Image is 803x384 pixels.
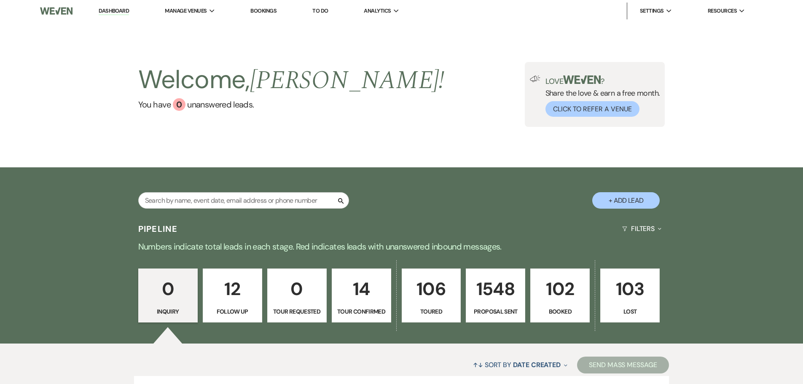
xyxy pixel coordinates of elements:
a: To Do [312,7,328,14]
p: Tour Requested [273,307,321,316]
a: 0Tour Requested [267,269,327,322]
p: 12 [208,275,257,303]
a: 14Tour Confirmed [332,269,391,322]
button: Sort By Date Created [470,354,571,376]
span: Analytics [364,7,391,15]
h3: Pipeline [138,223,178,235]
button: Send Mass Message [577,357,669,373]
button: Filters [619,218,665,240]
p: Inquiry [144,307,192,316]
p: 0 [273,275,321,303]
p: Follow Up [208,307,257,316]
p: 1548 [471,275,520,303]
p: Proposal Sent [471,307,520,316]
span: Settings [640,7,664,15]
p: Booked [536,307,584,316]
p: 0 [144,275,192,303]
button: Click to Refer a Venue [545,101,639,117]
a: You have 0 unanswered leads. [138,98,445,111]
p: 102 [536,275,584,303]
a: 103Lost [600,269,660,322]
p: Toured [407,307,456,316]
p: 103 [606,275,654,303]
span: Date Created [513,360,561,369]
span: Manage Venues [165,7,207,15]
a: 106Toured [402,269,461,322]
p: Numbers indicate total leads in each stage. Red indicates leads with unanswered inbound messages. [98,240,705,253]
a: Dashboard [99,7,129,15]
a: 12Follow Up [203,269,262,322]
p: 106 [407,275,456,303]
p: Love ? [545,75,660,85]
p: Tour Confirmed [337,307,386,316]
a: 102Booked [530,269,590,322]
h2: Welcome, [138,62,445,98]
span: [PERSON_NAME] ! [250,61,445,100]
a: 0Inquiry [138,269,198,322]
span: Resources [708,7,737,15]
a: Bookings [250,7,277,14]
div: 0 [173,98,185,111]
span: ↑↓ [473,360,483,369]
img: weven-logo-green.svg [563,75,601,84]
img: loud-speaker-illustration.svg [530,75,540,82]
button: + Add Lead [592,192,660,209]
p: Lost [606,307,654,316]
div: Share the love & earn a free month. [540,75,660,117]
a: 1548Proposal Sent [466,269,525,322]
p: 14 [337,275,386,303]
img: Weven Logo [40,2,72,20]
input: Search by name, event date, email address or phone number [138,192,349,209]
